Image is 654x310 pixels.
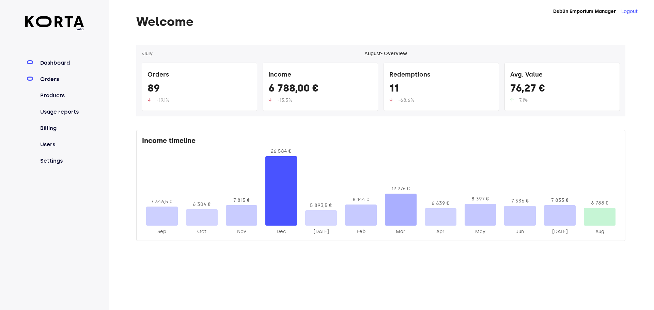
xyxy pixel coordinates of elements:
span: -13.3% [277,97,292,103]
div: 7 833 € [544,197,576,204]
div: 2025-Jan [305,228,337,235]
div: 76,27 € [510,82,614,97]
span: 7.1% [519,97,528,103]
div: Avg. Value [510,68,614,82]
button: ‹July [142,50,153,57]
div: 2025-Jul [544,228,576,235]
a: Settings [39,157,84,165]
div: 11 [389,82,493,97]
div: 2025-Feb [345,228,377,235]
div: Income timeline [142,136,620,148]
a: Usage reports [39,108,84,116]
div: 8 144 € [345,196,377,203]
div: 7 346,5 € [146,198,178,205]
div: 8 397 € [465,196,496,202]
a: Billing [39,124,84,132]
img: Korta [25,16,84,27]
div: 2025-Apr [425,228,456,235]
img: up [389,98,393,102]
div: 6 788,00 € [268,82,372,97]
div: 2025-Aug [584,228,616,235]
a: Dashboard [39,59,84,67]
div: 2024-Nov [226,228,258,235]
div: 2025-Jun [504,228,536,235]
span: -19.1% [156,97,169,103]
div: 12 276 € [385,185,417,192]
div: 6 639 € [425,200,456,207]
a: beta [25,16,84,32]
button: Logout [621,8,638,15]
span: -68.6% [398,97,414,103]
div: 2025-May [465,228,496,235]
img: up [510,98,514,102]
div: Income [268,68,372,82]
div: 2024-Sep [146,228,178,235]
div: 2024-Oct [186,228,218,235]
a: Users [39,141,84,149]
div: 89 [147,82,251,97]
div: August - Overview [364,50,407,57]
div: 7 815 € [226,197,258,204]
div: 5 893,5 € [305,202,337,209]
div: 26 584 € [265,148,297,155]
div: Redemptions [389,68,493,82]
strong: Dublin Emporium Manager [553,9,616,14]
a: Orders [39,75,84,83]
div: Orders [147,68,251,82]
h1: Welcome [136,15,625,29]
div: 2024-Dec [265,228,297,235]
img: up [268,98,272,102]
div: 6 304 € [186,201,218,208]
span: beta [25,27,84,32]
div: 6 788 € [584,200,616,207]
div: 2025-Mar [385,228,417,235]
img: up [147,98,151,102]
a: Products [39,92,84,100]
div: 7 536 € [504,198,536,205]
